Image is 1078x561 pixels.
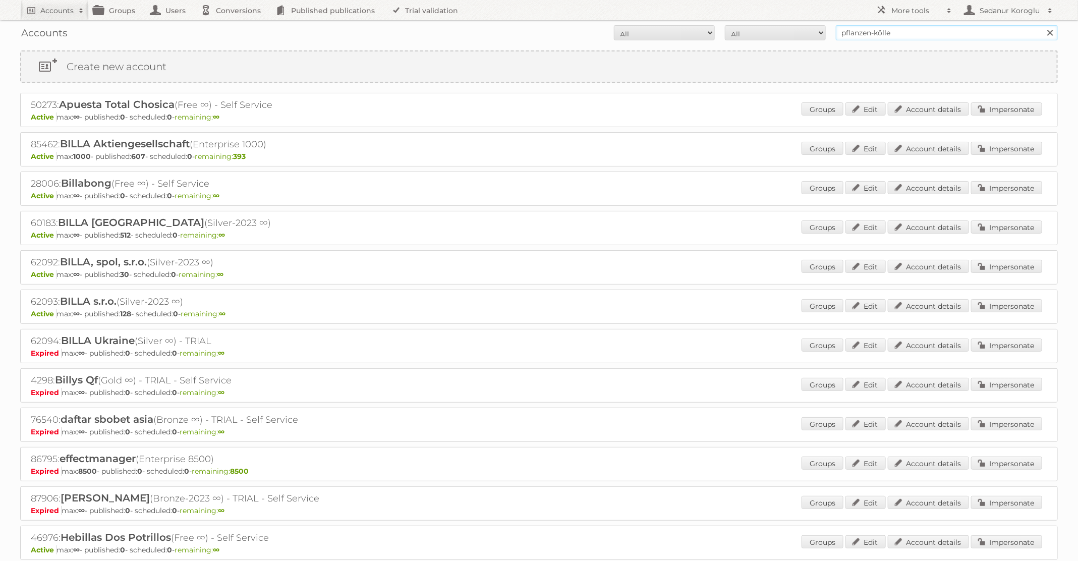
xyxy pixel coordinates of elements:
[172,388,177,397] strong: 0
[61,413,153,425] span: daftar sbobet asia
[60,138,190,150] span: BILLA Aktiengesellschaft
[78,467,97,476] strong: 8500
[73,309,80,318] strong: ∞
[172,349,177,358] strong: 0
[61,492,150,504] span: [PERSON_NAME]
[60,256,147,268] span: BILLA, spol, s.r.o.
[31,231,1047,240] p: max: - published: - scheduled: -
[31,216,384,230] h2: 60183: (Silver-2023 ∞)
[971,535,1042,548] a: Impersonate
[233,152,246,161] strong: 393
[971,496,1042,509] a: Impersonate
[31,349,62,358] span: Expired
[888,102,969,116] a: Account details
[845,299,886,312] a: Edit
[172,506,177,515] strong: 0
[802,142,843,155] a: Groups
[179,270,223,279] span: remaining:
[31,177,384,190] h2: 28006: (Free ∞) - Self Service
[131,152,145,161] strong: 607
[175,545,219,554] span: remaining:
[31,231,56,240] span: Active
[802,339,843,352] a: Groups
[31,492,384,505] h2: 87906: (Bronze-2023 ∞) - TRIAL - Self Service
[180,349,224,358] span: remaining:
[888,417,969,430] a: Account details
[31,531,384,544] h2: 46976: (Free ∞) - Self Service
[167,545,172,554] strong: 0
[802,260,843,273] a: Groups
[78,506,85,515] strong: ∞
[125,349,130,358] strong: 0
[845,339,886,352] a: Edit
[125,388,130,397] strong: 0
[845,496,886,509] a: Edit
[120,191,125,200] strong: 0
[120,309,131,318] strong: 128
[59,98,175,110] span: Apuesta Total Chosica
[31,113,56,122] span: Active
[888,496,969,509] a: Account details
[73,113,80,122] strong: ∞
[218,231,225,240] strong: ∞
[31,270,56,279] span: Active
[802,102,843,116] a: Groups
[845,181,886,194] a: Edit
[971,299,1042,312] a: Impersonate
[218,388,224,397] strong: ∞
[31,309,56,318] span: Active
[31,506,62,515] span: Expired
[219,309,225,318] strong: ∞
[173,309,178,318] strong: 0
[218,427,224,436] strong: ∞
[891,6,942,16] h2: More tools
[31,388,1047,397] p: max: - published: - scheduled: -
[173,231,178,240] strong: 0
[802,299,843,312] a: Groups
[845,378,886,391] a: Edit
[172,427,177,436] strong: 0
[171,270,176,279] strong: 0
[187,152,192,161] strong: 0
[31,413,384,426] h2: 76540: (Bronze ∞) - TRIAL - Self Service
[845,417,886,430] a: Edit
[888,260,969,273] a: Account details
[31,349,1047,358] p: max: - published: - scheduled: -
[61,334,135,347] span: BILLA Ukraine
[31,138,384,151] h2: 85462: (Enterprise 1000)
[73,231,80,240] strong: ∞
[888,181,969,194] a: Account details
[971,181,1042,194] a: Impersonate
[175,191,219,200] span: remaining:
[888,142,969,155] a: Account details
[31,152,56,161] span: Active
[31,374,384,387] h2: 4298: (Gold ∞) - TRIAL - Self Service
[31,388,62,397] span: Expired
[971,417,1042,430] a: Impersonate
[167,113,172,122] strong: 0
[125,506,130,515] strong: 0
[31,545,56,554] span: Active
[31,427,62,436] span: Expired
[60,295,117,307] span: BILLA s.r.o.
[31,427,1047,436] p: max: - published: - scheduled: -
[31,309,1047,318] p: max: - published: - scheduled: -
[167,191,172,200] strong: 0
[31,467,1047,476] p: max: - published: - scheduled: -
[977,6,1043,16] h2: Sedanur Koroglu
[971,378,1042,391] a: Impersonate
[78,349,85,358] strong: ∞
[31,191,56,200] span: Active
[120,113,125,122] strong: 0
[845,142,886,155] a: Edit
[802,535,843,548] a: Groups
[180,506,224,515] span: remaining:
[971,220,1042,234] a: Impersonate
[73,191,80,200] strong: ∞
[31,98,384,111] h2: 50273: (Free ∞) - Self Service
[31,453,384,466] h2: 86795: (Enterprise 8500)
[888,457,969,470] a: Account details
[73,270,80,279] strong: ∞
[58,216,204,229] span: BILLA [GEOGRAPHIC_DATA]
[180,388,224,397] span: remaining:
